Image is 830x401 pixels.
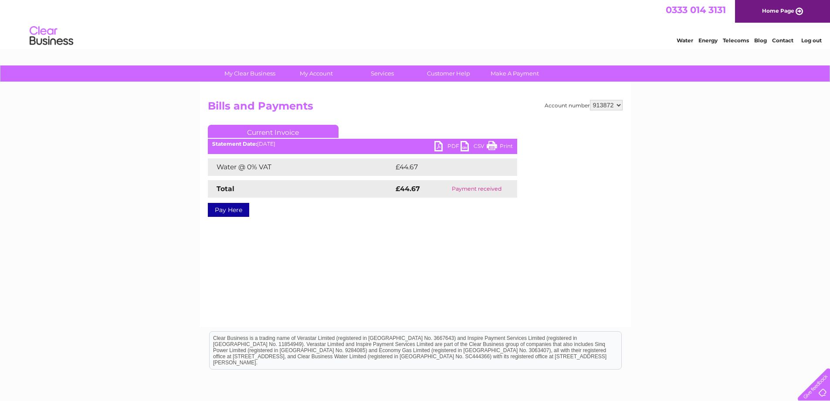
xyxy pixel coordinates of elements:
a: My Account [280,65,352,82]
h2: Bills and Payments [208,100,623,117]
strong: Total [217,185,234,193]
a: Telecoms [723,37,749,44]
div: Clear Business is a trading name of Verastar Limited (registered in [GEOGRAPHIC_DATA] No. 3667643... [210,5,621,42]
img: logo.png [29,23,74,49]
a: PDF [434,141,461,154]
a: Blog [754,37,767,44]
a: Customer Help [413,65,484,82]
strong: £44.67 [396,185,420,193]
a: My Clear Business [214,65,286,82]
div: [DATE] [208,141,517,147]
a: Energy [698,37,718,44]
div: Account number [545,100,623,110]
a: Water [677,37,693,44]
a: Current Invoice [208,125,339,138]
a: CSV [461,141,487,154]
td: £44.67 [393,158,500,176]
a: 0333 014 3131 [666,4,726,15]
a: Print [487,141,513,154]
b: Statement Date: [212,141,257,147]
a: Pay Here [208,203,249,217]
a: Services [346,65,418,82]
td: Payment received [436,180,517,198]
a: Make A Payment [479,65,551,82]
td: Water @ 0% VAT [208,158,393,176]
a: Log out [801,37,822,44]
a: Contact [772,37,793,44]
